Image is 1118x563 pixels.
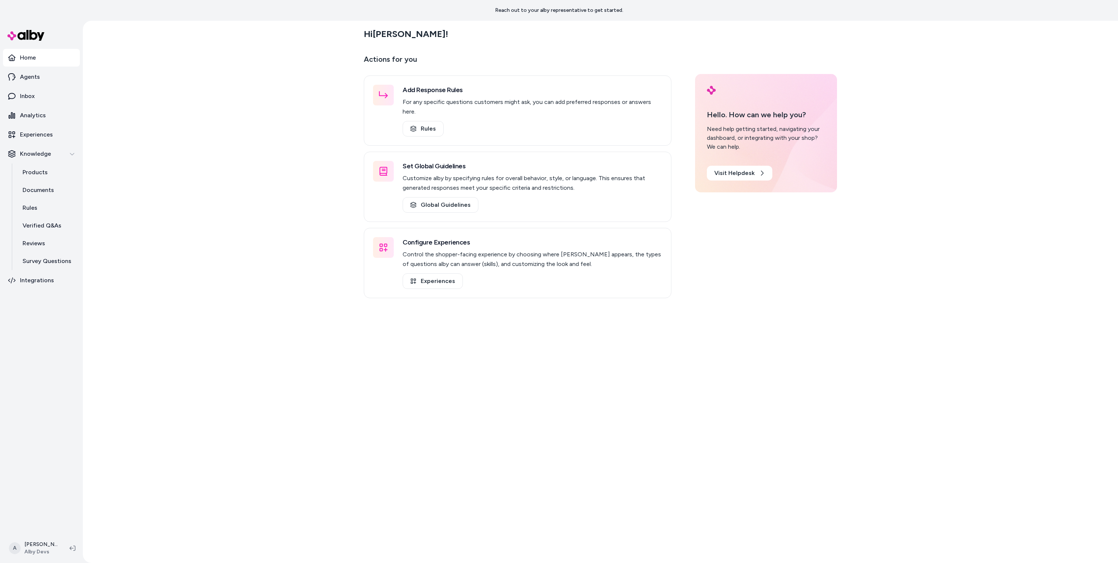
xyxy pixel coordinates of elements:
[23,186,54,195] p: Documents
[3,87,80,105] a: Inbox
[23,203,37,212] p: Rules
[3,49,80,67] a: Home
[20,111,46,120] p: Analytics
[403,173,662,193] p: Customize alby by specifying rules for overall behavior, style, or language. This ensures that ge...
[3,126,80,144] a: Experiences
[23,239,45,248] p: Reviews
[3,68,80,86] a: Agents
[15,181,80,199] a: Documents
[707,166,772,181] a: Visit Helpdesk
[707,109,825,120] p: Hello. How can we help you?
[4,536,64,560] button: A[PERSON_NAME]Alby Devs
[403,85,662,95] h3: Add Response Rules
[403,273,463,289] a: Experiences
[20,149,51,158] p: Knowledge
[20,53,36,62] p: Home
[15,163,80,181] a: Products
[20,276,54,285] p: Integrations
[707,125,825,151] div: Need help getting started, navigating your dashboard, or integrating with your shop? We can help.
[9,542,21,554] span: A
[3,107,80,124] a: Analytics
[403,197,478,213] a: Global Guidelines
[24,548,58,556] span: Alby Devs
[403,237,662,247] h3: Configure Experiences
[495,7,623,14] p: Reach out to your alby representative to get started.
[15,235,80,252] a: Reviews
[364,28,448,40] h2: Hi [PERSON_NAME] !
[15,252,80,270] a: Survey Questions
[403,161,662,171] h3: Set Global Guidelines
[403,121,444,136] a: Rules
[707,86,716,95] img: alby Logo
[20,73,40,81] p: Agents
[7,30,44,41] img: alby Logo
[20,130,53,139] p: Experiences
[23,257,71,266] p: Survey Questions
[15,199,80,217] a: Rules
[23,168,48,177] p: Products
[403,97,662,117] p: For any specific questions customers might ask, you can add preferred responses or answers here.
[15,217,80,235] a: Verified Q&As
[24,541,58,548] p: [PERSON_NAME]
[364,53,671,71] p: Actions for you
[23,221,61,230] p: Verified Q&As
[403,250,662,269] p: Control the shopper-facing experience by choosing where [PERSON_NAME] appears, the types of quest...
[3,145,80,163] button: Knowledge
[20,92,35,101] p: Inbox
[3,272,80,289] a: Integrations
